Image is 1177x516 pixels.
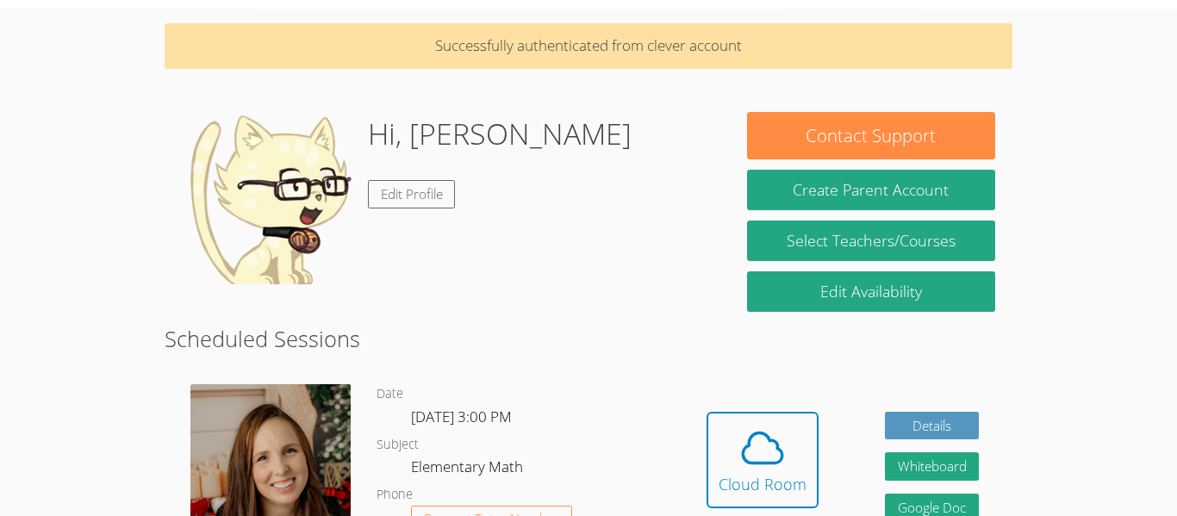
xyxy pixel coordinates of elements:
p: Successfully authenticated from clever account [165,23,1012,69]
span: [DATE] 3:00 PM [411,407,512,426]
button: Contact Support [747,112,995,159]
img: default.png [182,112,354,284]
a: Edit Profile [368,180,456,208]
dt: Subject [377,434,419,456]
button: Whiteboard [885,452,980,481]
h2: Scheduled Sessions [165,322,1012,355]
a: Details [885,412,980,440]
h1: Hi, [PERSON_NAME] [368,112,632,156]
dt: Date [377,383,403,405]
a: Edit Availability [747,271,995,312]
a: Select Teachers/Courses [747,221,995,261]
button: Cloud Room [707,412,819,508]
button: Create Parent Account [747,170,995,210]
div: Cloud Room [719,472,806,496]
dd: Elementary Math [411,455,526,484]
dt: Phone [377,484,413,506]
